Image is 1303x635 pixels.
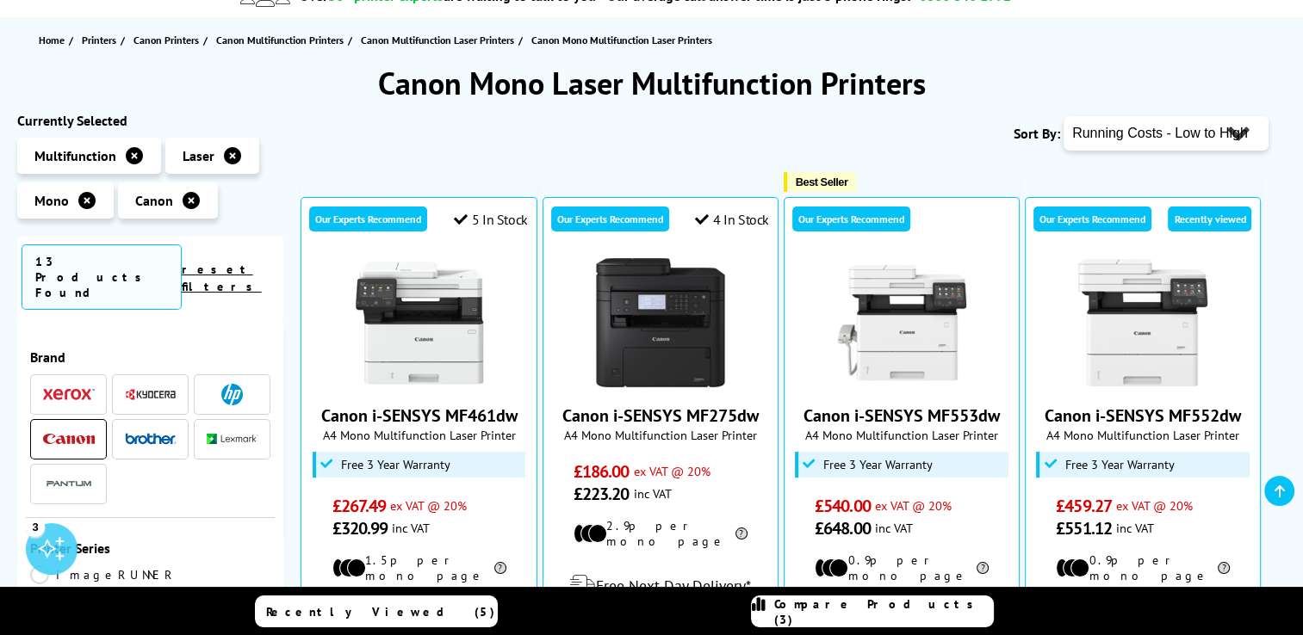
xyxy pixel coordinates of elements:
[26,517,45,536] div: 3
[216,31,344,49] span: Canon Multifunction Printers
[310,427,527,443] span: A4 Mono Multifunction Laser Printer
[751,595,994,627] a: Compare Products (3)
[341,458,450,472] span: Free 3 Year Warranty
[596,373,725,391] a: Canon i-SENSYS MF275dw
[1064,458,1174,472] span: Free 3 Year Warranty
[34,192,69,209] span: Mono
[30,565,177,584] a: imageRUNNER
[332,517,388,539] span: £320.99
[332,495,387,517] span: £267.49
[39,31,69,49] a: Home
[30,539,270,557] span: Printer Series
[255,595,498,627] a: Recently Viewed (5)
[22,244,182,310] span: 13 Products Found
[125,428,177,450] a: Brother
[633,463,710,479] span: ex VAT @ 20%
[207,434,258,444] img: Lexmark
[815,495,871,517] span: £540.00
[43,388,95,400] img: Xerox
[875,520,913,536] span: inc VAT
[837,258,966,387] img: Canon i-SENSYS MF553dw
[221,384,243,405] img: HP
[823,458,933,472] span: Free 3 Year Warranty
[552,562,769,610] div: modal_delivery
[551,207,669,231] div: Our Experts Recommend
[1033,207,1151,231] div: Our Experts Recommend
[1056,552,1230,583] li: 0.9p per mono page
[815,517,871,539] span: £648.00
[43,473,95,495] a: Pantum
[1056,517,1112,539] span: £551.12
[390,497,467,514] span: ex VAT @ 20%
[207,428,258,450] a: Lexmark
[574,518,748,549] li: 2.9p per mono page
[183,147,214,164] span: Laser
[875,497,952,514] span: ex VAT @ 20%
[695,211,769,228] div: 4 In Stock
[574,460,630,483] span: £186.00
[1116,520,1154,536] span: inc VAT
[43,384,95,405] a: Xerox
[531,34,712,46] span: Canon Mono Multifunction Laser Printers
[266,604,495,620] span: Recently Viewed (5)
[125,433,177,445] img: Brother
[392,520,430,536] span: inc VAT
[125,388,177,401] img: Kyocera
[837,373,966,391] a: Canon i-SENSYS MF553dw
[552,427,769,443] span: A4 Mono Multifunction Laser Printer
[792,207,910,231] div: Our Experts Recommend
[125,384,177,405] a: Kyocera
[633,485,671,502] span: inc VAT
[1045,404,1241,427] a: Canon i-SENSYS MF552dw
[562,404,759,427] a: Canon i-SENSYS MF275dw
[207,384,258,405] a: HP
[17,112,283,129] div: Currently Selected
[82,31,116,49] span: Printers
[1116,497,1193,514] span: ex VAT @ 20%
[1014,125,1060,142] span: Sort By:
[1078,373,1207,391] a: Canon i-SENSYS MF552dw
[43,434,95,445] img: Canon
[1168,207,1251,231] div: Recently viewed
[133,31,199,49] span: Canon Printers
[216,31,348,49] a: Canon Multifunction Printers
[30,348,270,366] span: Brand
[133,31,203,49] a: Canon Printers
[361,31,514,49] span: Canon Multifunction Laser Printers
[34,147,116,164] span: Multifunction
[1034,427,1251,443] span: A4 Mono Multifunction Laser Printer
[321,404,518,427] a: Canon i-SENSYS MF461dw
[182,262,262,294] a: reset filters
[796,176,848,188] span: Best Seller
[82,31,121,49] a: Printers
[784,172,857,192] button: Best Seller
[596,258,725,387] img: Canon i-SENSYS MF275dw
[574,483,630,505] span: £223.20
[804,404,1000,427] a: Canon i-SENSYS MF553dw
[1078,258,1207,387] img: Canon i-SENSYS MF552dw
[355,258,484,387] img: Canon i-SENSYS MF461dw
[355,373,484,391] a: Canon i-SENSYS MF461dw
[332,552,506,583] li: 1.5p per mono page
[309,207,427,231] div: Our Experts Recommend
[815,552,989,583] li: 0.9p per mono page
[135,192,173,209] span: Canon
[793,427,1010,443] span: A4 Mono Multifunction Laser Printer
[43,428,95,450] a: Canon
[1056,495,1112,517] span: £459.27
[361,31,518,49] a: Canon Multifunction Laser Printers
[43,473,95,494] img: Pantum
[17,63,1286,103] h1: Canon Mono Laser Multifunction Printers
[774,596,993,627] span: Compare Products (3)
[454,211,528,228] div: 5 In Stock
